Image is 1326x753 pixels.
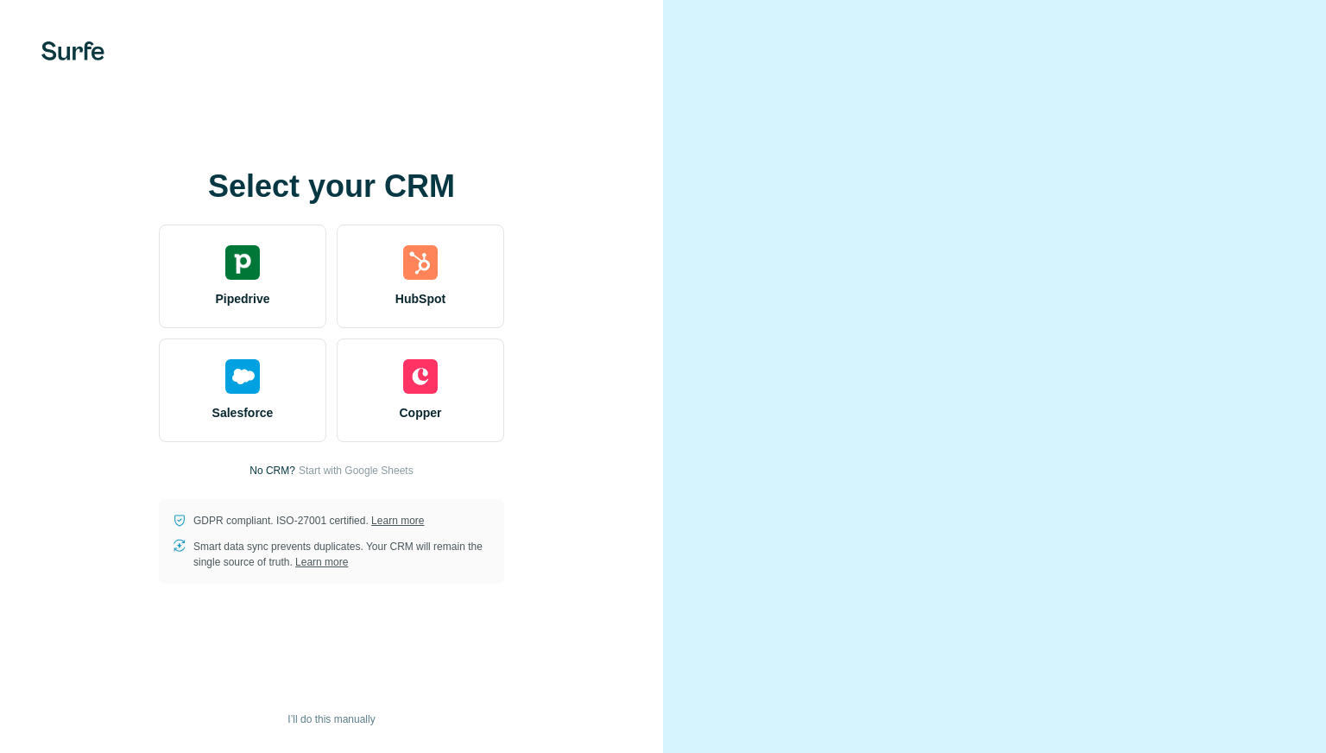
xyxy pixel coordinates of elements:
p: Smart data sync prevents duplicates. Your CRM will remain the single source of truth. [193,539,490,570]
img: salesforce's logo [225,359,260,394]
a: Learn more [295,556,348,568]
span: Salesforce [212,404,274,421]
h1: Select your CRM [159,169,504,204]
span: Pipedrive [215,290,269,307]
p: GDPR compliant. ISO-27001 certified. [193,513,424,528]
img: Surfe's logo [41,41,104,60]
img: copper's logo [403,359,438,394]
p: No CRM? [249,463,295,478]
img: hubspot's logo [403,245,438,280]
span: I’ll do this manually [287,712,375,727]
button: I’ll do this manually [275,706,387,732]
span: HubSpot [395,290,445,307]
img: pipedrive's logo [225,245,260,280]
span: Copper [400,404,442,421]
a: Learn more [371,515,424,527]
button: Start with Google Sheets [299,463,414,478]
